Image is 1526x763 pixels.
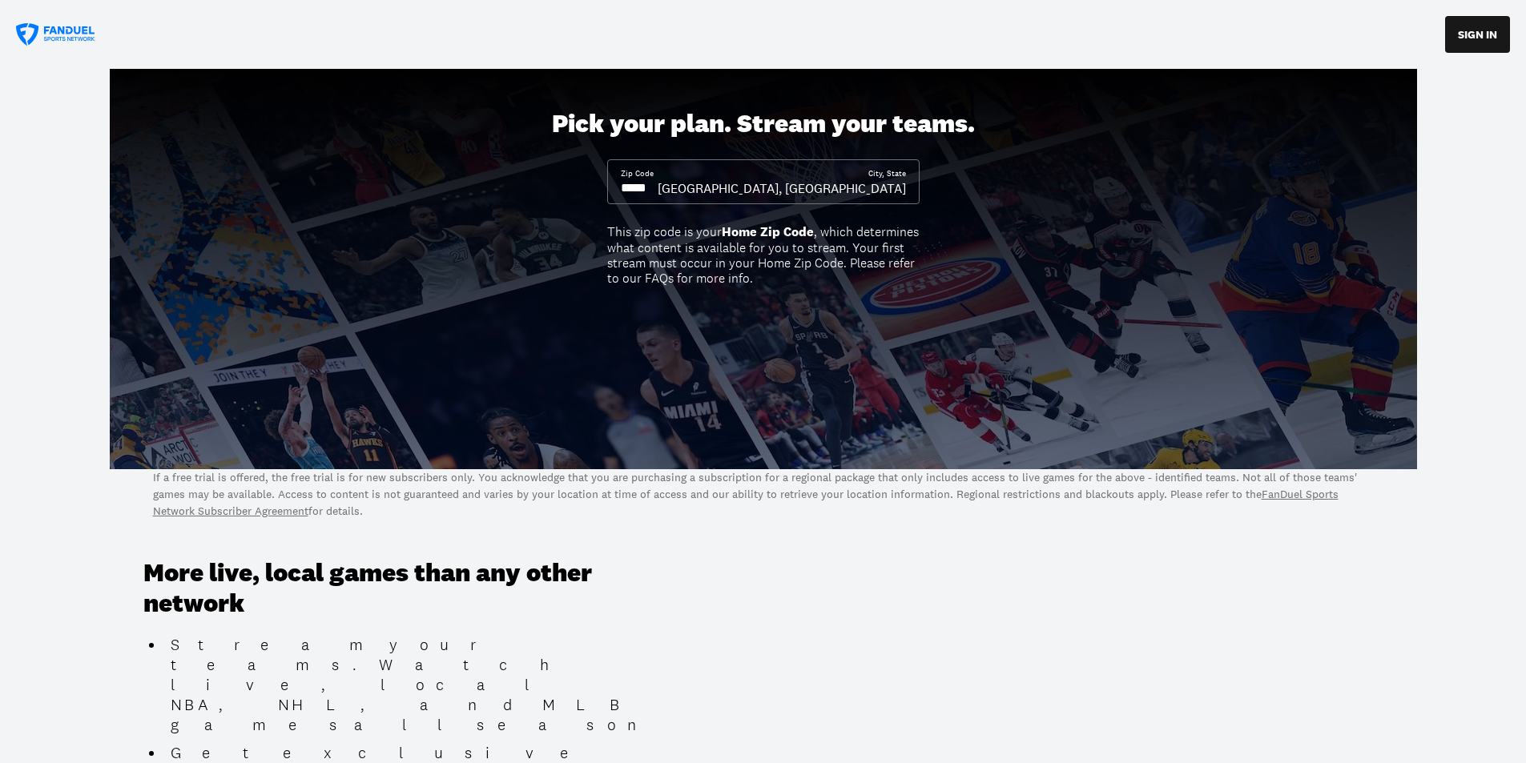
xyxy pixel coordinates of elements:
div: [GEOGRAPHIC_DATA], [GEOGRAPHIC_DATA] [658,179,906,197]
b: Home Zip Code [722,223,814,240]
div: City, State [868,168,906,179]
div: This zip code is your , which determines what content is available for you to stream. Your first ... [607,224,920,286]
div: Zip Code [621,168,654,179]
p: If a free trial is offered, the free trial is for new subscribers only. You acknowledge that you ... [153,469,1374,520]
div: Pick your plan. Stream your teams. [552,109,975,139]
h3: More live, local games than any other network [143,558,664,620]
button: SIGN IN [1445,16,1510,53]
li: Stream your teams. Watch live, local NBA, NHL, and MLB games all season [164,635,664,735]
